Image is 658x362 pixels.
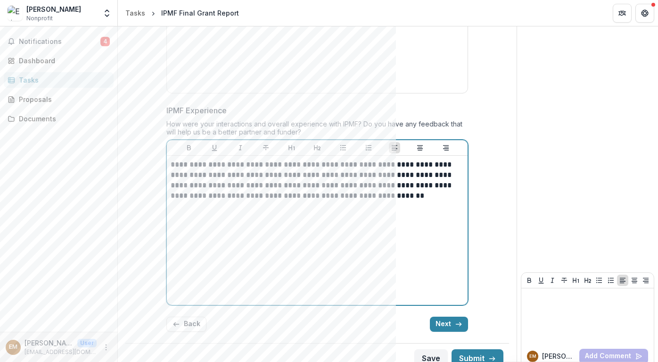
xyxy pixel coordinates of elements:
[100,342,112,353] button: More
[25,348,97,356] p: [EMAIL_ADDRESS][DOMAIN_NAME]
[312,142,323,153] button: Heading 2
[337,142,349,153] button: Bullet List
[26,14,53,23] span: Nonprofit
[4,92,114,107] a: Proposals
[542,351,576,361] p: [PERSON_NAME]
[19,56,106,66] div: Dashboard
[26,4,81,14] div: [PERSON_NAME]
[235,142,246,153] button: Italicize
[4,34,114,49] button: Notifications4
[260,142,271,153] button: Strike
[166,120,468,140] div: How were your interactions and overall experience with IPMF? Do you have any feedback that will h...
[4,53,114,68] a: Dashboard
[77,339,97,347] p: User
[440,142,452,153] button: Align Right
[9,344,17,350] div: Erin Morales-Williams
[122,6,149,20] a: Tasks
[582,275,593,286] button: Heading 2
[19,94,106,104] div: Proposals
[183,142,195,153] button: Bold
[605,275,617,286] button: Ordered List
[414,142,426,153] button: Align Center
[635,4,654,23] button: Get Help
[166,317,206,332] button: Back
[8,6,23,21] img: Erin Morales-Williams
[524,275,535,286] button: Bold
[629,275,640,286] button: Align Center
[4,111,114,126] a: Documents
[125,8,145,18] div: Tasks
[19,38,100,46] span: Notifications
[4,72,114,88] a: Tasks
[570,275,582,286] button: Heading 1
[100,4,114,23] button: Open entity switcher
[25,338,74,348] p: [PERSON_NAME]
[209,142,220,153] button: Underline
[100,37,110,46] span: 4
[559,275,570,286] button: Strike
[286,142,297,153] button: Heading 1
[547,275,558,286] button: Italicize
[593,275,605,286] button: Bullet List
[617,275,628,286] button: Align Left
[19,114,106,124] div: Documents
[389,142,400,153] button: Align Left
[19,75,106,85] div: Tasks
[640,275,651,286] button: Align Right
[122,6,243,20] nav: breadcrumb
[613,4,632,23] button: Partners
[430,317,468,332] button: Next
[363,142,374,153] button: Ordered List
[161,8,239,18] div: IPMF Final Grant Report
[529,354,536,359] div: Erin Morales-Williams
[535,275,547,286] button: Underline
[166,105,227,116] p: IPMF Experience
